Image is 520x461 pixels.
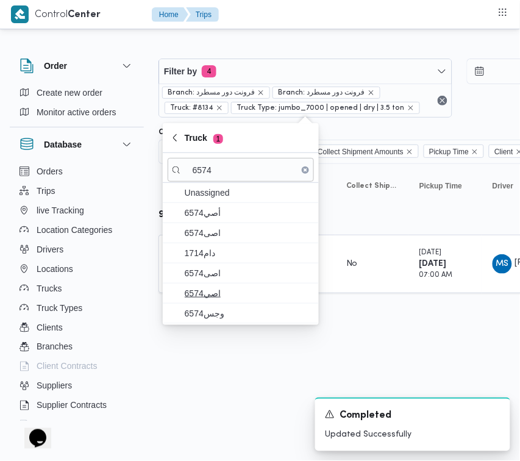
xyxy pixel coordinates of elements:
[312,145,419,158] span: Collect Shipment Amounts
[237,102,405,113] span: Truck Type: jumbo_7000 | opened | dry | 3.5 ton
[406,148,413,155] button: Remove Collect Shipment Amounts from selection in this group
[10,83,144,127] div: Order
[15,83,139,102] button: Create new order
[158,210,202,220] b: قهف9346
[419,260,447,268] b: [DATE]
[164,64,197,79] span: Filter by
[15,396,139,415] button: Supplier Contracts
[346,181,397,191] span: Collect Shipment Amounts
[15,376,139,396] button: Suppliers
[20,137,134,152] button: Database
[213,134,223,144] span: 1
[37,359,98,374] span: Client Contracts
[424,145,484,158] span: Pickup Time
[37,85,102,100] span: Create new order
[12,412,51,449] iframe: chat widget
[325,409,500,424] div: Notification
[15,318,139,337] button: Clients
[435,93,450,108] button: Remove
[37,418,67,432] span: Devices
[37,320,63,335] span: Clients
[170,102,213,113] span: Truck: #8134
[15,337,139,357] button: Branches
[231,102,420,114] span: Truck Type: jumbo_7000 | opened | dry | 3.5 ton
[44,59,67,73] h3: Order
[11,5,29,23] img: X8yXhbKr1z7QwAAAABJRU5ErkJggg==
[496,254,509,274] span: MS
[368,89,375,96] button: remove selected entity
[216,104,223,112] button: remove selected entity
[15,102,139,122] button: Monitor active orders
[493,181,514,191] span: Driver
[340,409,392,424] span: Completed
[37,223,113,237] span: Location Categories
[325,429,500,441] p: Updated Successfully
[37,184,55,198] span: Trips
[168,158,314,182] input: search filters
[158,127,189,137] label: Columns
[407,104,415,112] button: remove selected entity
[15,240,139,259] button: Drivers
[15,298,139,318] button: Truck Types
[37,105,116,120] span: Monitor active orders
[186,7,219,22] button: Trips
[185,205,312,220] span: أصي6574
[44,137,82,152] h3: Database
[37,398,107,413] span: Supplier Contracts
[37,281,62,296] span: Trucks
[168,87,255,98] span: Branch: فرونت دور مسطرد
[37,379,72,393] span: Suppliers
[37,262,73,276] span: Locations
[20,59,134,73] button: Order
[278,87,365,98] span: Branch: فرونت دور مسطرد
[429,145,469,159] span: Pickup Time
[185,185,312,200] span: Unassigned
[185,226,312,240] span: 6574اصى
[15,259,139,279] button: Locations
[37,340,73,354] span: Branches
[10,162,144,426] div: Database
[185,266,312,281] span: اصى6574
[415,176,475,196] button: Pickup Time
[471,148,479,155] button: Remove Pickup Time from selection in this group
[202,65,216,77] span: 4 active filters
[37,301,82,315] span: Truck Types
[15,415,139,435] button: Devices
[346,259,358,270] div: No
[419,272,453,279] small: 07:00 AM
[37,164,63,179] span: Orders
[257,89,265,96] button: remove selected entity
[37,203,84,218] span: live Tracking
[158,306,242,320] button: Rows per page:10
[152,7,188,22] button: Home
[185,130,223,145] span: Truck
[15,220,139,240] button: Location Categories
[185,246,312,260] span: دام1714
[15,181,139,201] button: Trips
[302,166,309,174] button: Clear input
[68,10,101,20] b: Center
[37,242,63,257] span: Drivers
[15,162,139,181] button: Orders
[163,123,319,153] button: Truck1
[185,306,312,321] span: وجس6574
[318,145,404,159] span: Collect Shipment Amounts
[493,254,512,274] div: Mahmood Shraf Awad Hassan
[185,286,312,301] span: اصي6574
[494,145,513,159] span: Client
[419,249,442,256] small: [DATE]
[165,102,229,114] span: Truck: #8134
[419,181,462,191] span: Pickup Time
[159,59,452,84] button: Filter by4 active filters
[15,357,139,376] button: Client Contracts
[15,201,139,220] button: live Tracking
[15,279,139,298] button: Trucks
[162,87,270,99] span: Branch: فرونت دور مسطرد
[272,87,380,99] span: Branch: فرونت دور مسطرد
